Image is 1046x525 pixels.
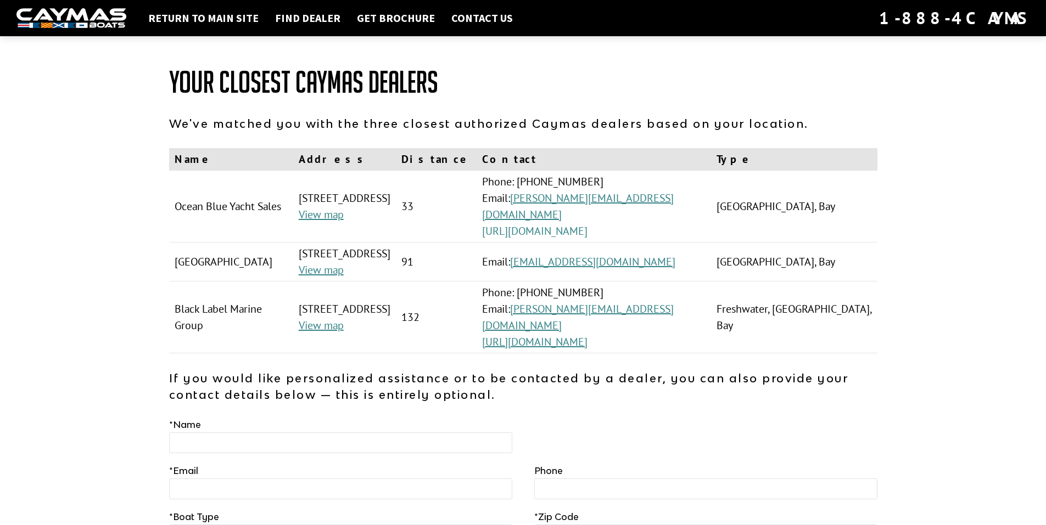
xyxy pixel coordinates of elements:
[477,171,712,242] td: Phone: [PHONE_NUMBER] Email:
[293,281,396,353] td: [STREET_ADDRESS]
[711,148,877,171] th: Type
[711,171,877,242] td: [GEOGRAPHIC_DATA], Bay
[169,148,293,171] th: Name
[270,11,346,25] a: Find Dealer
[711,242,877,281] td: [GEOGRAPHIC_DATA], Bay
[143,11,264,25] a: Return to main site
[482,224,588,238] a: [URL][DOMAIN_NAME]
[293,148,396,171] th: Address
[446,11,518,25] a: Contact Us
[482,302,674,332] a: [PERSON_NAME][EMAIL_ADDRESS][DOMAIN_NAME]
[396,148,477,171] th: Distance
[169,242,293,281] td: [GEOGRAPHIC_DATA]
[482,191,674,222] a: [PERSON_NAME][EMAIL_ADDRESS][DOMAIN_NAME]
[169,66,877,99] h1: Your Closest Caymas Dealers
[396,171,477,242] td: 33
[169,510,219,523] label: Boat Type
[711,281,877,353] td: Freshwater, [GEOGRAPHIC_DATA], Bay
[293,242,396,281] td: [STREET_ADDRESS]
[299,207,344,222] a: View map
[510,255,675,269] a: [EMAIL_ADDRESS][DOMAIN_NAME]
[477,148,712,171] th: Contact
[169,370,877,403] p: If you would like personalized assistance or to be contacted by a dealer, you can also provide yo...
[477,242,712,281] td: Email:
[169,171,293,242] td: Ocean Blue Yacht Sales
[879,6,1030,30] div: 1-888-4CAYMAS
[16,8,126,29] img: white-logo-c9c8dbefe5ff5ceceb0f0178aa75bf4bb51f6bca0971e226c86eb53dfe498488.png
[299,263,344,277] a: View map
[169,281,293,353] td: Black Label Marine Group
[396,242,477,281] td: 91
[534,464,563,477] label: Phone
[293,171,396,242] td: [STREET_ADDRESS]
[299,318,344,332] a: View map
[396,281,477,353] td: 132
[169,418,201,431] label: Name
[169,115,877,132] p: We've matched you with the three closest authorized Caymas dealers based on your location.
[482,335,588,349] a: [URL][DOMAIN_NAME]
[351,11,440,25] a: Get Brochure
[534,510,579,523] label: Zip Code
[169,464,198,477] label: Email
[477,281,712,353] td: Phone: [PHONE_NUMBER] Email:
